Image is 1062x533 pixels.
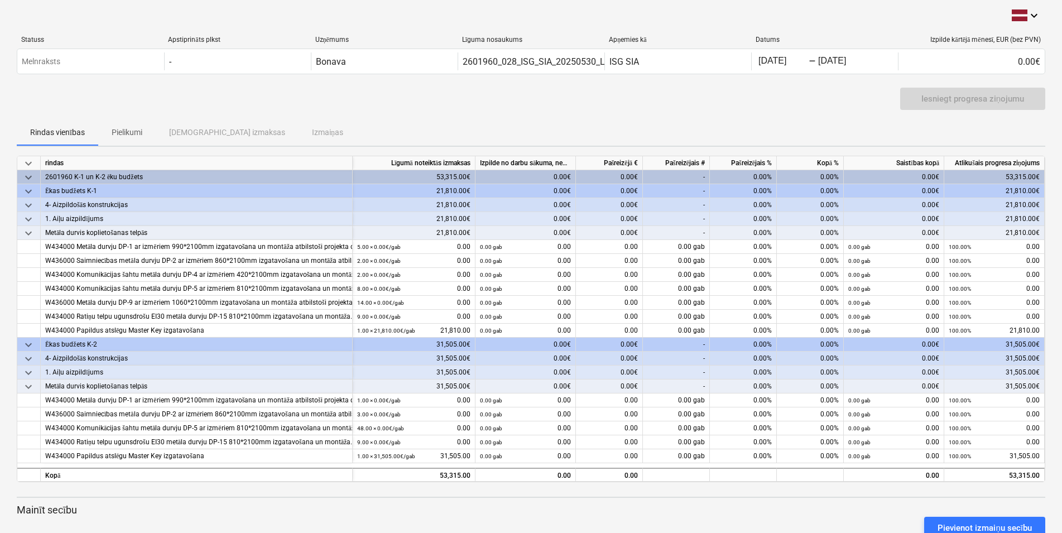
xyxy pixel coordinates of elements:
[777,338,844,352] div: 0.00%
[949,469,1040,483] div: 53,315.00
[643,352,710,366] div: -
[949,286,971,292] small: 100.00%
[710,170,777,184] div: 0.00%
[848,439,871,445] small: 0.00 gab
[777,421,844,435] div: 0.00%
[480,397,502,404] small: 0.00 gab
[576,449,643,463] div: 0.00
[576,310,643,324] div: 0.00
[45,170,348,184] div: 2601960 K-1 un K-2 ēku budžets
[475,226,576,240] div: 0.00€
[45,226,348,240] div: Metāla durvis koplietošanas telpās
[710,310,777,324] div: 0.00%
[710,268,777,282] div: 0.00%
[848,328,871,334] small: 0.00 gab
[777,435,844,449] div: 0.00%
[576,407,643,421] div: 0.00
[848,254,939,268] div: 0.00
[353,338,475,352] div: 31,505.00€
[576,198,643,212] div: 0.00€
[475,156,576,170] div: Izpilde no darbu sākuma, neskaitot kārtējā mēneša izpildi
[848,296,939,310] div: 0.00
[480,407,571,421] div: 0.00
[777,352,844,366] div: 0.00%
[316,56,346,67] div: Bonava
[576,435,643,449] div: 0.00
[949,300,971,306] small: 100.00%
[643,198,710,212] div: -
[777,240,844,254] div: 0.00%
[710,254,777,268] div: 0.00%
[710,380,777,393] div: 0.00%
[949,435,1040,449] div: 0.00
[357,453,415,459] small: 1.00 × 31,505.00€ / gab
[949,411,971,417] small: 100.00%
[777,282,844,296] div: 0.00%
[576,296,643,310] div: 0.00
[480,268,571,282] div: 0.00
[353,212,475,226] div: 21,810.00€
[777,366,844,380] div: 0.00%
[848,300,871,306] small: 0.00 gab
[576,254,643,268] div: 0.00
[357,314,401,320] small: 9.00 × 0.00€ / gab
[22,185,35,198] span: keyboard_arrow_down
[480,411,502,417] small: 0.00 gab
[777,170,844,184] div: 0.00%
[944,226,1045,240] div: 21,810.00€
[353,184,475,198] div: 21,810.00€
[353,352,475,366] div: 31,505.00€
[949,258,971,264] small: 100.00%
[45,310,348,324] div: W434000 Ratiņu telpu ugunsdrošu EI30 metāla durvju DP-15 810*2100mm izgatavošana un montāža. RAL7047
[710,393,777,407] div: 0.00%
[643,184,710,198] div: -
[475,352,576,366] div: 0.00€
[898,52,1045,70] div: 0.00€
[848,453,871,459] small: 0.00 gab
[949,268,1040,282] div: 0.00
[710,226,777,240] div: 0.00%
[357,296,470,310] div: 0.00
[22,157,35,170] span: keyboard_arrow_down
[22,56,60,68] p: Melnraksts
[710,435,777,449] div: 0.00%
[475,338,576,352] div: 0.00€
[848,435,939,449] div: 0.00
[357,435,470,449] div: 0.00
[643,393,710,407] div: 0.00 gab
[844,198,944,212] div: 0.00€
[357,439,401,445] small: 9.00 × 0.00€ / gab
[480,324,571,338] div: 0.00
[848,407,939,421] div: 0.00
[643,268,710,282] div: 0.00 gab
[357,286,401,292] small: 8.00 × 0.00€ / gab
[45,352,348,366] div: 4- Aizpildošās konstrukcijas
[944,170,1045,184] div: 53,315.00€
[777,407,844,421] div: 0.00%
[848,310,939,324] div: 0.00
[848,324,939,338] div: 0.00
[844,468,944,482] div: 0.00
[643,156,710,170] div: Pašreizējais #
[45,254,348,268] div: W436000 Saimniecības metāla durvju DP-2 ar izmēriem 860*2100mm izgatavošana un montāža atbilstoši...
[22,352,35,366] span: keyboard_arrow_down
[480,310,571,324] div: 0.00
[848,411,871,417] small: 0.00 gab
[480,244,502,250] small: 0.00 gab
[844,366,944,380] div: 0.00€
[848,397,871,404] small: 0.00 gab
[576,268,643,282] div: 0.00
[22,171,35,184] span: keyboard_arrow_down
[949,324,1040,338] div: 21,810.00
[777,254,844,268] div: 0.00%
[480,439,502,445] small: 0.00 gab
[777,296,844,310] div: 0.00%
[609,56,639,67] div: ISG SIA
[45,449,348,463] div: W434000 Papildus atslēgu Master Key izgatavošana
[949,425,971,431] small: 100.00%
[576,170,643,184] div: 0.00€
[22,366,35,380] span: keyboard_arrow_down
[949,240,1040,254] div: 0.00
[576,338,643,352] div: 0.00€
[949,421,1040,435] div: 0.00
